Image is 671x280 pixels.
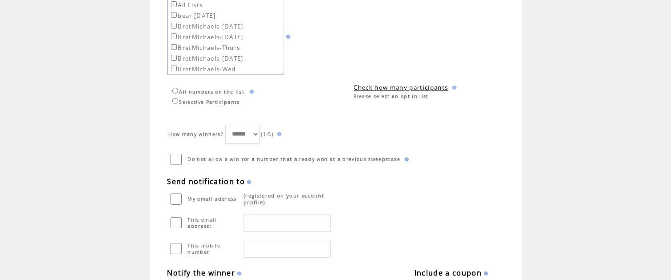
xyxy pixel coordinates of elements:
[169,65,236,73] label: BretMichaels-Wed
[169,131,224,137] span: How many winners?
[172,98,178,104] input: Selective Participants
[171,44,177,50] input: BretMichaels-Thurs
[171,33,177,39] input: BretMichaels-[DATE]
[169,12,216,20] label: bear [DATE]
[171,23,177,29] input: BretMichaels-[DATE]
[284,35,290,39] img: help.gif
[171,55,177,61] input: BretMichaels-[DATE]
[167,268,236,278] span: Notify the winner
[171,1,177,7] input: All Lists
[188,196,237,202] span: My email address
[244,192,324,206] span: (registered on your account profile)
[245,180,251,184] img: help.gif
[171,66,177,71] input: BretMichaels-Wed
[188,217,217,229] span: This email address:
[188,156,401,162] span: Do not allow a win for a number that already won at a previous sweepstake
[261,131,274,137] span: (1-5)
[482,272,488,276] img: help.gif
[167,177,245,186] span: Send notification to
[403,157,409,161] img: help.gif
[248,90,254,94] img: help.gif
[169,44,240,52] label: BretMichaels-Thurs
[172,88,178,94] input: All numbers on the list
[354,83,448,91] a: Check how many participants
[275,132,281,136] img: help.gif
[415,268,482,278] span: Include a coupon
[169,22,244,30] label: BretMichaels-[DATE]
[354,93,429,99] span: Please select an opt-in list
[235,272,241,276] img: help.gif
[169,33,244,41] label: BretMichaels-[DATE]
[169,1,203,9] label: All Lists
[169,54,244,62] label: BretMichaels-[DATE]
[170,99,240,105] label: Selective Participants
[170,89,245,95] label: All numbers on the list
[171,12,177,18] input: bear [DATE]
[450,86,456,90] img: help.gif
[188,243,221,255] span: This mobile number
